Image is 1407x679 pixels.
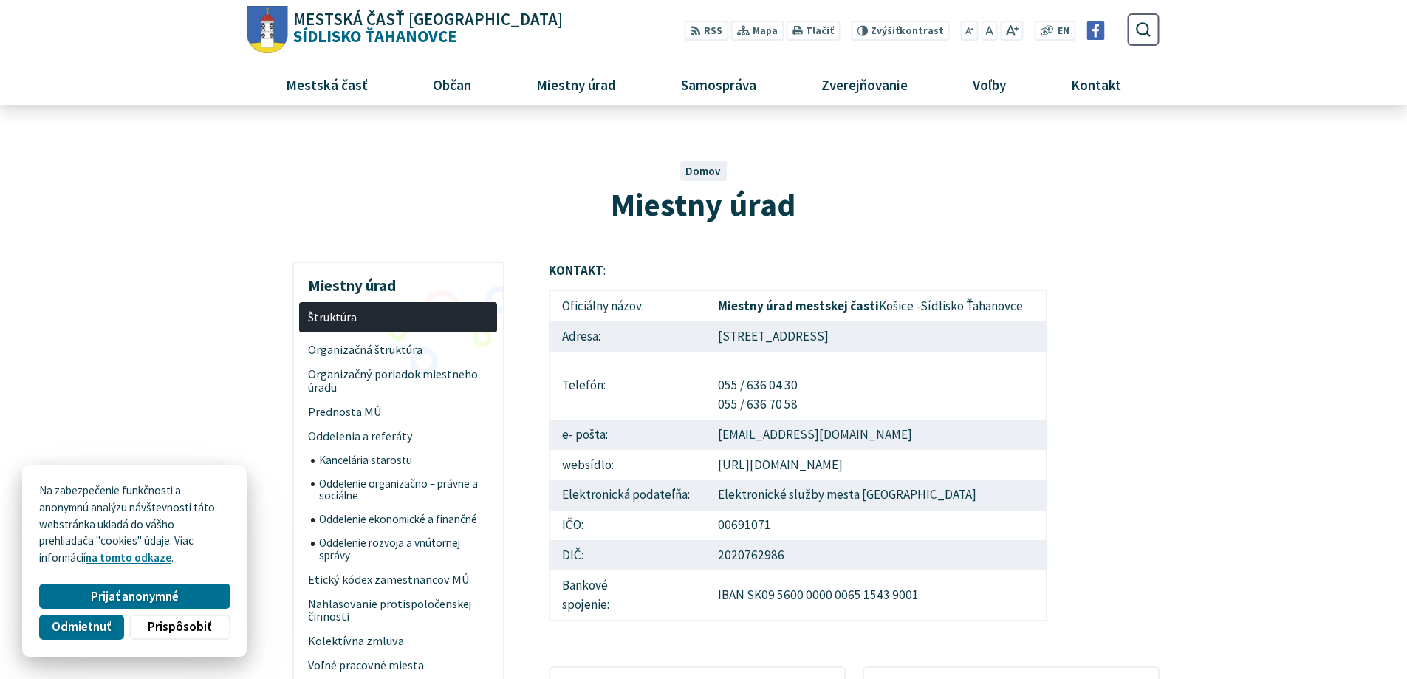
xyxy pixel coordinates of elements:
span: Zvýšiť [871,24,900,37]
a: Nahlasovanie protispoločenskej činnosti [299,592,497,629]
span: Oddelenie ekonomické a finančné [319,508,489,532]
a: Organizačný poriadok miestneho úradu [299,362,497,400]
td: [EMAIL_ADDRESS][DOMAIN_NAME] [706,420,1047,450]
button: Zvýšiťkontrast [851,21,949,41]
span: Tlačiť [806,25,834,37]
span: Prednosta MÚ [308,400,489,424]
span: Prispôsobiť [148,619,211,635]
a: Miestny úrad [509,64,643,104]
td: e- pošta: [550,420,706,450]
a: Prednosta MÚ [299,400,497,424]
a: 055 / 636 70 58 [718,396,798,412]
span: Sídlisko Ťahanovce [288,11,564,45]
span: Občan [427,64,476,104]
a: Samospráva [654,64,784,104]
span: Samospráva [675,64,761,104]
span: Odmietnuť [52,619,111,635]
a: Oddelenie organizačno – právne a sociálne [311,472,498,508]
span: Miestny úrad [611,184,795,225]
p: : [549,262,1047,281]
span: Nahlasovanie protispoločenskej činnosti [308,592,489,629]
a: Voľby [946,64,1033,104]
td: Bankové spojenie: [550,570,706,620]
span: Kolektívna zmluva [308,629,489,654]
img: Prejsť na domovskú stránku [247,6,288,54]
span: EN [1058,24,1069,39]
a: Domov [685,164,721,178]
td: Adresa: [550,321,706,352]
a: Kancelária starostu [311,448,498,472]
a: 09 5600 0000 0065 [761,587,861,603]
button: Nastaviť pôvodnú veľkosť písma [981,21,997,41]
a: Kolektívna zmluva [299,629,497,654]
span: Prijať anonymné [91,589,179,604]
a: 1543 9001 [863,587,919,603]
a: Mapa [731,21,784,41]
td: websídlo: [550,450,706,480]
span: Mestská časť [280,64,373,104]
span: Kancelária starostu [319,448,489,472]
span: Voľby [968,64,1012,104]
span: Mestská časť [GEOGRAPHIC_DATA] [293,11,563,28]
span: Mapa [753,24,778,39]
a: RSS [685,21,728,41]
span: Etický kódex zamestnancov MÚ [308,567,489,592]
button: Prijať anonymné [39,584,230,609]
button: Zmenšiť veľkosť písma [961,21,979,41]
span: Zverejňovanie [815,64,913,104]
button: Prispôsobiť [129,615,230,640]
button: Tlačiť [787,21,840,41]
a: Zverejňovanie [795,64,935,104]
td: Košice -Sídlisko Ťahanovce [706,290,1047,321]
span: Kontakt [1066,64,1127,104]
span: Oddelenie organizačno – právne a sociálne [319,472,489,508]
td: IČO: [550,511,706,541]
a: Kontakt [1044,64,1148,104]
a: 00691071 [718,516,771,533]
td: DIČ: [550,540,706,570]
td: IBAN SK [706,570,1047,620]
a: Oddelenia a referáty [299,424,497,448]
a: na tomto odkaze [86,550,171,564]
a: Etický kódex zamestnancov MÚ [299,567,497,592]
a: Elektronické služby mesta [GEOGRAPHIC_DATA] [718,486,976,502]
strong: Miestny úrad mestskej časti [718,298,879,314]
button: Odmietnuť [39,615,123,640]
a: Oddelenie rozvoja a vnútornej správy [311,531,498,567]
span: Organizačný poriadok miestneho úradu [308,362,489,400]
span: RSS [704,24,722,39]
strong: KONTAKT [549,262,603,279]
span: Oddelenia a referáty [308,424,489,448]
span: Štruktúra [308,305,489,330]
a: Štruktúra [299,302,497,332]
a: Organizačná štruktúra [299,338,497,362]
img: Prejsť na Facebook stránku [1086,21,1105,40]
span: kontrast [871,25,944,37]
a: Voľné pracovné miesta [299,654,497,678]
a: 2020762986 [718,547,784,563]
button: Zväčšiť veľkosť písma [1000,21,1023,41]
td: Telefón: [550,352,706,420]
td: Oficiálny názov: [550,290,706,321]
a: Mestská časť [259,64,394,104]
h3: Miestny úrad [299,266,497,297]
p: Na zabezpečenie funkčnosti a anonymnú analýzu návštevnosti táto webstránka ukladá do vášho prehli... [39,482,230,567]
a: Logo Sídlisko Ťahanovce, prejsť na domovskú stránku. [247,6,563,54]
td: [URL][DOMAIN_NAME] [706,450,1047,480]
a: Občan [405,64,498,104]
span: Organizačná štruktúra [308,338,489,362]
td: Elektronická podateľňa: [550,480,706,511]
a: 055 / 636 04 30 [718,377,798,393]
a: EN [1054,24,1074,39]
span: Voľné pracovné miesta [308,654,489,678]
td: [STREET_ADDRESS] [706,321,1047,352]
a: Oddelenie ekonomické a finančné [311,508,498,532]
span: Oddelenie rozvoja a vnútornej správy [319,531,489,567]
span: Miestny úrad [530,64,621,104]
